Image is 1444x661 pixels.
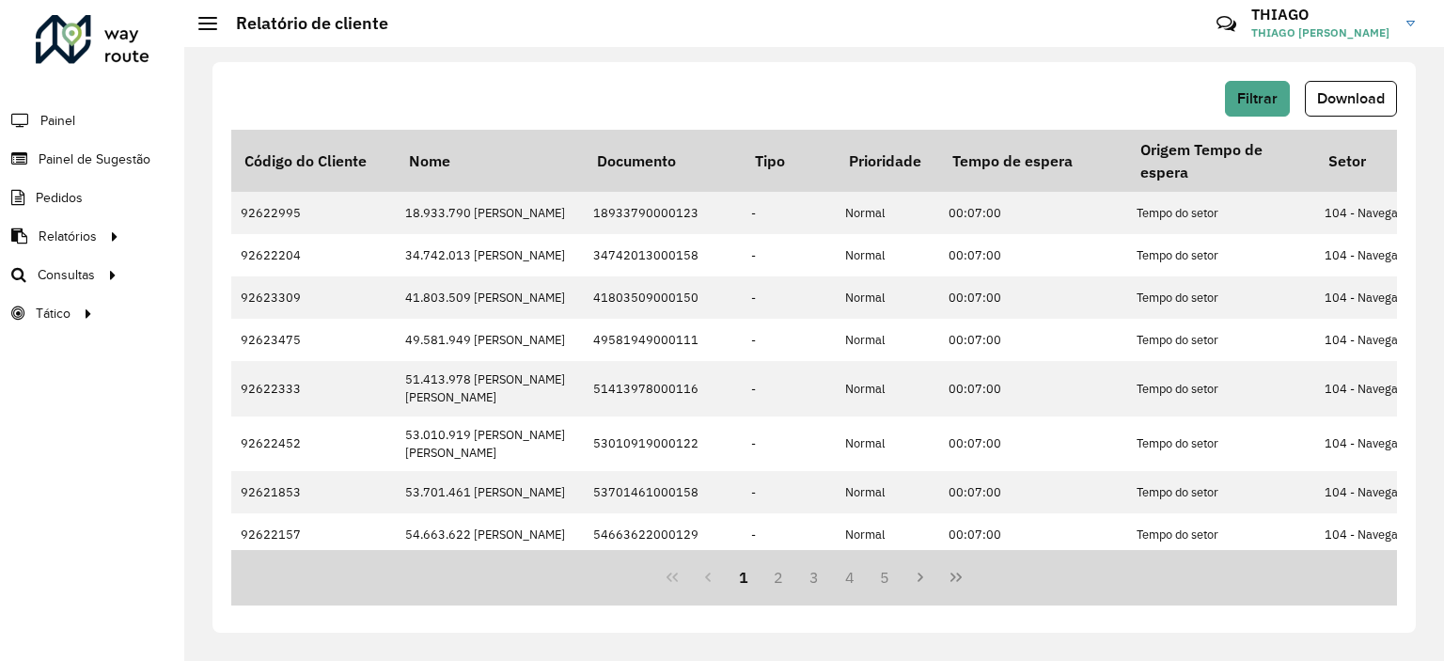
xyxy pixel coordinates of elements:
[1237,90,1278,106] span: Filtrar
[939,319,1127,361] td: 00:07:00
[40,111,75,131] span: Painel
[396,471,584,513] td: 53.701.461 [PERSON_NAME]
[584,417,742,471] td: 53010919000122
[396,361,584,416] td: 51.413.978 [PERSON_NAME] [PERSON_NAME]
[939,192,1127,234] td: 00:07:00
[836,319,939,361] td: Normal
[1206,4,1247,44] a: Contato Rápido
[231,130,396,192] th: Código do Cliente
[36,304,71,323] span: Tático
[1127,319,1315,361] td: Tempo do setor
[836,513,939,556] td: Normal
[217,13,388,34] h2: Relatório de cliente
[396,513,584,556] td: 54.663.622 [PERSON_NAME]
[1225,81,1290,117] button: Filtrar
[742,234,836,276] td: -
[836,234,939,276] td: Normal
[231,192,396,234] td: 92622995
[939,513,1127,556] td: 00:07:00
[1317,90,1385,106] span: Download
[836,276,939,319] td: Normal
[742,471,836,513] td: -
[1305,81,1397,117] button: Download
[1127,276,1315,319] td: Tempo do setor
[742,276,836,319] td: -
[396,192,584,234] td: 18.933.790 [PERSON_NAME]
[1251,6,1392,24] h3: THIAGO
[584,276,742,319] td: 41803509000150
[742,319,836,361] td: -
[584,361,742,416] td: 51413978000116
[742,130,836,192] th: Tipo
[39,150,150,169] span: Painel de Sugestão
[584,513,742,556] td: 54663622000129
[231,361,396,416] td: 92622333
[396,234,584,276] td: 34.742.013 [PERSON_NAME]
[584,130,742,192] th: Documento
[868,559,903,595] button: 5
[231,234,396,276] td: 92622204
[584,319,742,361] td: 49581949000111
[939,361,1127,416] td: 00:07:00
[939,234,1127,276] td: 00:07:00
[231,471,396,513] td: 92621853
[939,417,1127,471] td: 00:07:00
[796,559,832,595] button: 3
[902,559,938,595] button: Next Page
[231,276,396,319] td: 92623309
[584,471,742,513] td: 53701461000158
[1127,513,1315,556] td: Tempo do setor
[396,319,584,361] td: 49.581.949 [PERSON_NAME]
[742,361,836,416] td: -
[584,234,742,276] td: 34742013000158
[836,417,939,471] td: Normal
[39,227,97,246] span: Relatórios
[1127,130,1315,192] th: Origem Tempo de espera
[396,417,584,471] td: 53.010.919 [PERSON_NAME] [PERSON_NAME]
[742,513,836,556] td: -
[1127,471,1315,513] td: Tempo do setor
[38,265,95,285] span: Consultas
[396,276,584,319] td: 41.803.509 [PERSON_NAME]
[231,417,396,471] td: 92622452
[231,319,396,361] td: 92623475
[761,559,796,595] button: 2
[231,513,396,556] td: 92622157
[396,130,584,192] th: Nome
[1127,192,1315,234] td: Tempo do setor
[1127,417,1315,471] td: Tempo do setor
[726,559,761,595] button: 1
[1127,361,1315,416] td: Tempo do setor
[836,361,939,416] td: Normal
[939,471,1127,513] td: 00:07:00
[939,276,1127,319] td: 00:07:00
[938,559,974,595] button: Last Page
[832,559,868,595] button: 4
[742,192,836,234] td: -
[742,417,836,471] td: -
[836,192,939,234] td: Normal
[1127,234,1315,276] td: Tempo do setor
[836,130,939,192] th: Prioridade
[584,192,742,234] td: 18933790000123
[1251,24,1392,41] span: THIAGO [PERSON_NAME]
[36,188,83,208] span: Pedidos
[836,471,939,513] td: Normal
[939,130,1127,192] th: Tempo de espera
